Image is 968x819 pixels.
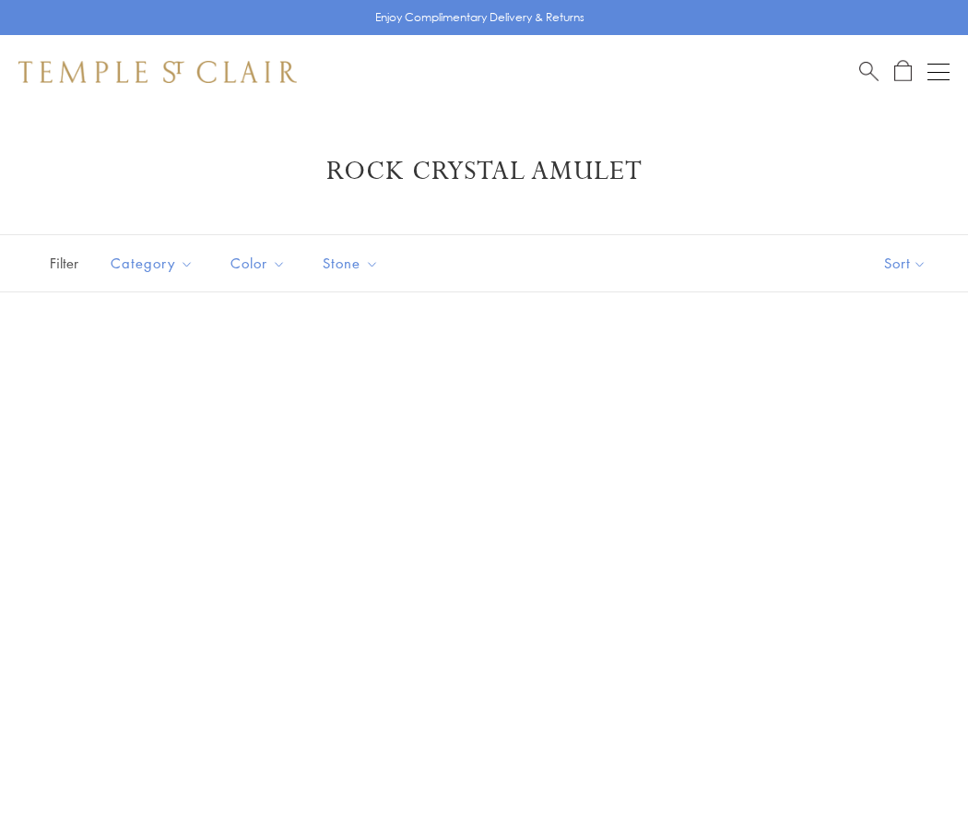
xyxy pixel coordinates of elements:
[859,60,879,83] a: Search
[101,252,207,275] span: Category
[221,252,300,275] span: Color
[18,61,297,83] img: Temple St. Clair
[46,155,922,188] h1: Rock Crystal Amulet
[309,243,393,284] button: Stone
[217,243,300,284] button: Color
[375,8,584,27] p: Enjoy Complimentary Delivery & Returns
[894,60,912,83] a: Open Shopping Bag
[843,235,968,291] button: Show sort by
[927,61,950,83] button: Open navigation
[97,243,207,284] button: Category
[313,252,393,275] span: Stone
